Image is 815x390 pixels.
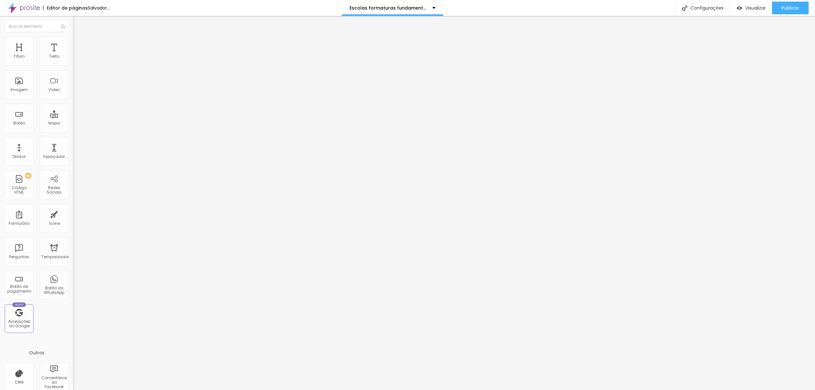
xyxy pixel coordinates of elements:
font: Imagem [11,87,28,92]
font: Texto [49,53,59,59]
input: Buscar elemento [5,21,68,32]
font: Configurações [691,5,724,11]
font: Visualizar [745,5,766,11]
button: Publicar [772,2,809,14]
font: Espaçador [43,154,65,159]
font: Ícone [49,221,60,226]
font: CRM [15,379,24,385]
font: Redes Sociais [47,185,61,195]
font: Código HTML [12,185,27,195]
img: Ícone [61,25,65,28]
font: Vídeo [48,87,60,92]
font: Botão [13,120,25,126]
button: Visualizar [730,2,772,14]
font: Novo [15,303,24,307]
font: Comentários do Facebook [41,375,67,390]
font: Botão de pagamento [7,284,31,294]
font: Divisor [13,154,25,159]
font: Escolas formaturas fundamentais [350,5,430,11]
font: Salvador... [88,5,110,11]
font: Outros [29,350,44,356]
font: Mapa [48,120,60,126]
font: Temporizador [41,254,69,259]
font: Botão do WhatsApp [44,285,64,295]
font: Título [14,53,25,59]
font: Publicar [782,5,799,11]
font: Perguntas [9,254,29,259]
img: Ícone [682,5,687,11]
font: Editor de páginas [47,5,88,11]
font: Avaliações do Google [8,319,30,329]
iframe: Editor [73,16,815,390]
img: view-1.svg [737,5,742,11]
font: Formulário [9,221,30,226]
